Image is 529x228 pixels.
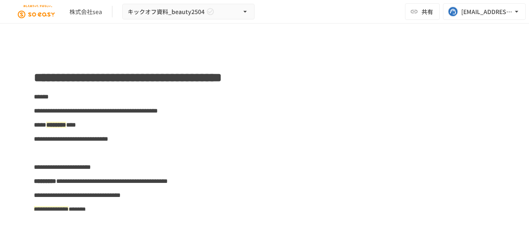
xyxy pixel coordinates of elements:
[422,7,433,16] span: 共有
[122,4,255,20] button: キックオフ資料_beauty2504
[128,7,205,17] span: キックオフ資料_beauty2504
[461,7,512,17] div: [EMAIL_ADDRESS][DOMAIN_NAME]
[69,7,102,16] div: 株式会社sea
[443,3,526,20] button: [EMAIL_ADDRESS][DOMAIN_NAME]
[405,3,440,20] button: 共有
[10,5,63,18] img: JEGjsIKIkXC9kHzRN7titGGb0UF19Vi83cQ0mCQ5DuX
